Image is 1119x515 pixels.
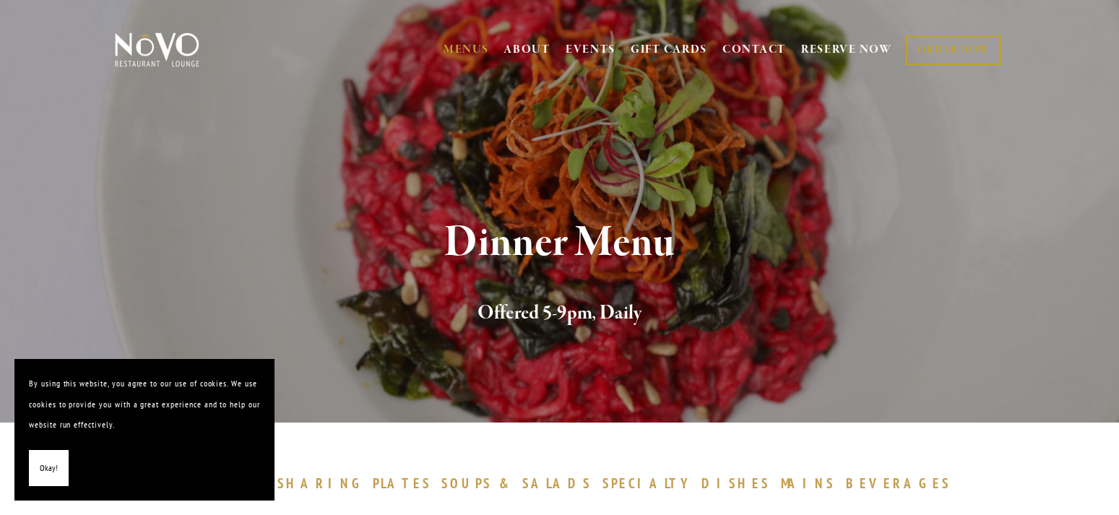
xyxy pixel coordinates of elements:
span: DISHES [701,475,770,492]
a: EVENTS [566,43,615,57]
span: SHARING [277,475,366,492]
a: MENUS [444,43,489,57]
span: SALADS [522,475,592,492]
a: ABOUT [504,43,550,57]
button: Okay! [29,450,69,487]
a: MAINS [781,475,842,492]
h1: Dinner Menu [139,220,981,267]
a: ORDER NOW [906,35,1001,65]
a: SPECIALTYDISHES [602,475,777,492]
a: RESERVE NOW [801,36,892,64]
a: SHARINGPLATES [277,475,438,492]
p: By using this website, you agree to our use of cookies. We use cookies to provide you with a grea... [29,373,260,436]
span: SOUPS [441,475,492,492]
img: Novo Restaurant &amp; Lounge [112,32,202,68]
span: PLATES [373,475,431,492]
a: CONTACT [722,36,786,64]
a: SOUPS&SALADS [441,475,598,492]
h2: Offered 5-9pm, Daily [139,298,981,329]
span: & [499,475,515,492]
span: BEVERAGES [846,475,951,492]
span: Okay! [40,458,58,479]
a: BEVERAGES [846,475,959,492]
span: SPECIALTY [602,475,695,492]
section: Cookie banner [14,359,275,501]
span: MAINS [781,475,835,492]
a: GIFT CARDS [631,36,707,64]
